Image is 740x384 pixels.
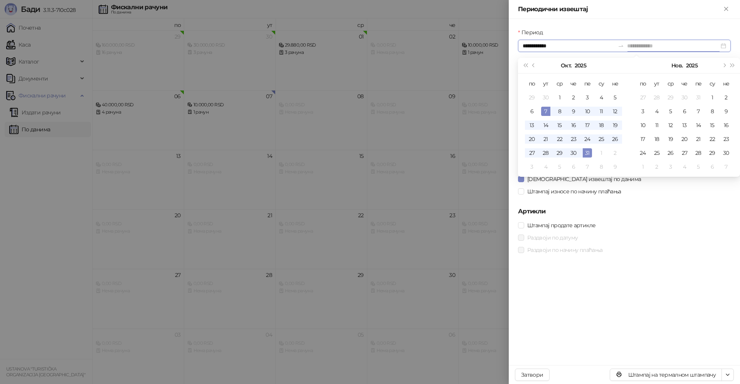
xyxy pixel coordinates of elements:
[610,107,620,116] div: 12
[569,162,578,171] div: 6
[539,118,553,132] td: 2025-10-14
[728,58,737,73] button: Следећа година (Control + right)
[524,221,599,230] span: Штампај продате артикле
[721,134,731,144] div: 23
[553,104,567,118] td: 2025-10-08
[594,91,608,104] td: 2025-10-04
[694,121,703,130] div: 14
[691,132,705,146] td: 2025-11-21
[524,175,644,183] span: [DEMOGRAPHIC_DATA] извештај по данима
[541,134,550,144] div: 21
[580,118,594,132] td: 2025-10-17
[652,148,661,158] div: 25
[680,93,689,102] div: 30
[721,148,731,158] div: 30
[539,132,553,146] td: 2025-10-21
[708,121,717,130] div: 15
[541,93,550,102] div: 30
[694,148,703,158] div: 28
[708,134,717,144] div: 22
[555,121,564,130] div: 15
[705,118,719,132] td: 2025-11-15
[594,77,608,91] th: су
[678,132,691,146] td: 2025-11-20
[650,118,664,132] td: 2025-11-11
[594,160,608,174] td: 2025-11-08
[567,91,580,104] td: 2025-10-02
[650,77,664,91] th: ут
[721,121,731,130] div: 16
[580,91,594,104] td: 2025-10-03
[678,146,691,160] td: 2025-11-27
[636,146,650,160] td: 2025-11-24
[664,104,678,118] td: 2025-11-05
[539,77,553,91] th: ут
[652,162,661,171] div: 2
[678,77,691,91] th: че
[650,104,664,118] td: 2025-11-04
[580,132,594,146] td: 2025-10-24
[678,91,691,104] td: 2025-10-30
[719,91,733,104] td: 2025-11-02
[580,146,594,160] td: 2025-10-31
[638,121,647,130] div: 10
[691,104,705,118] td: 2025-11-07
[530,58,538,73] button: Претходни месец (PageUp)
[608,91,622,104] td: 2025-10-05
[721,162,731,171] div: 7
[541,121,550,130] div: 14
[652,134,661,144] div: 18
[664,77,678,91] th: ср
[610,93,620,102] div: 5
[680,162,689,171] div: 4
[569,134,578,144] div: 23
[523,42,615,50] input: Период
[539,104,553,118] td: 2025-10-07
[541,107,550,116] div: 7
[610,369,722,381] button: Штампај на термалном штампачу
[525,118,539,132] td: 2025-10-13
[567,132,580,146] td: 2025-10-23
[518,5,721,14] div: Периодични извештај
[597,107,606,116] div: 11
[553,160,567,174] td: 2025-11-05
[664,91,678,104] td: 2025-10-29
[720,58,728,73] button: Следећи месец (PageDown)
[569,148,578,158] div: 30
[553,146,567,160] td: 2025-10-29
[664,132,678,146] td: 2025-11-19
[525,91,539,104] td: 2025-09-29
[583,162,592,171] div: 7
[650,160,664,174] td: 2025-12-02
[691,118,705,132] td: 2025-11-14
[524,233,581,242] span: Раздвоји по датуму
[555,107,564,116] div: 8
[561,58,571,73] button: Изабери месец
[524,246,605,254] span: Раздвоји по начину плаћања
[691,91,705,104] td: 2025-10-31
[691,146,705,160] td: 2025-11-28
[705,132,719,146] td: 2025-11-22
[583,148,592,158] div: 31
[597,93,606,102] div: 4
[666,162,675,171] div: 3
[694,107,703,116] div: 7
[521,58,530,73] button: Претходна година (Control + left)
[608,132,622,146] td: 2025-10-26
[597,134,606,144] div: 25
[638,107,647,116] div: 3
[575,58,586,73] button: Изабери годину
[610,121,620,130] div: 19
[539,91,553,104] td: 2025-09-30
[610,162,620,171] div: 9
[610,148,620,158] div: 2
[594,146,608,160] td: 2025-11-01
[721,5,731,14] button: Close
[618,43,624,49] span: swap-right
[555,148,564,158] div: 29
[638,148,647,158] div: 24
[525,146,539,160] td: 2025-10-27
[694,134,703,144] div: 21
[650,146,664,160] td: 2025-11-25
[597,162,606,171] div: 8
